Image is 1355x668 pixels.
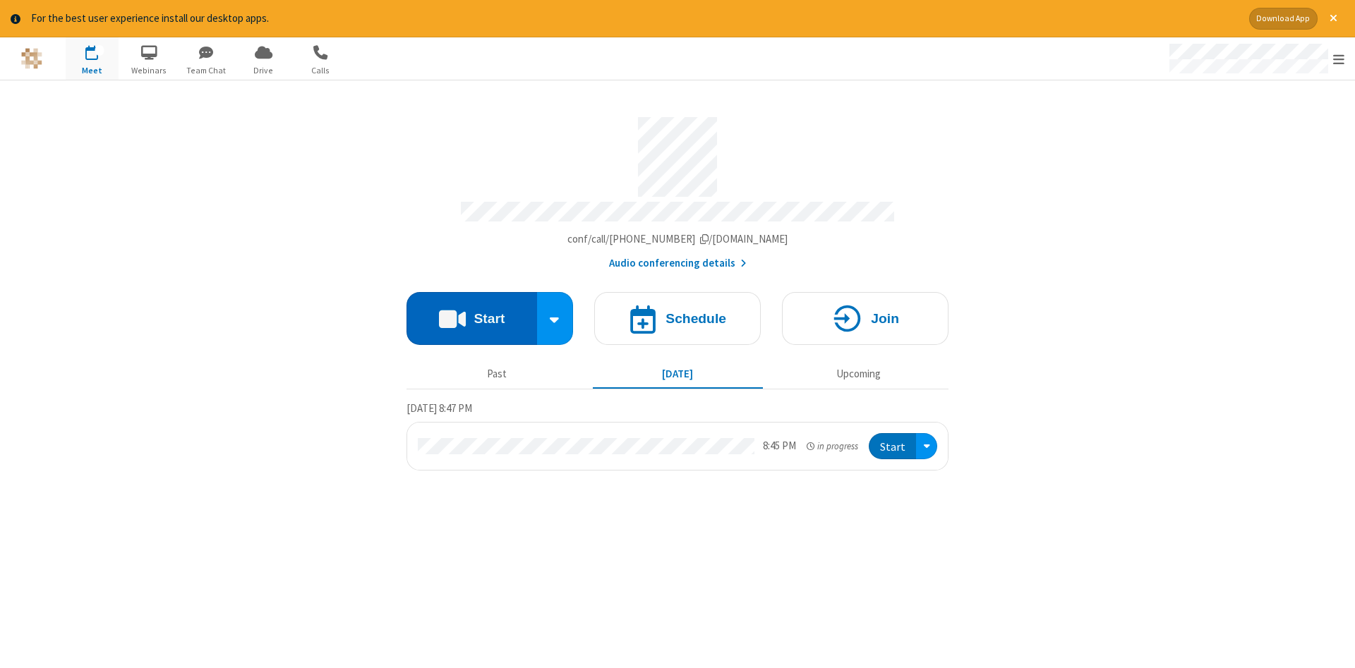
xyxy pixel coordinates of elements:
[406,292,537,345] button: Start
[763,438,796,454] div: 8:45 PM
[871,312,899,325] h4: Join
[406,400,948,470] section: Today's Meetings
[1323,8,1344,30] button: Close alert
[537,292,574,345] div: Start conference options
[869,433,916,459] button: Start
[66,64,119,77] span: Meet
[294,64,347,77] span: Calls
[95,45,104,56] div: 1
[567,231,788,248] button: Copy my meeting room linkCopy my meeting room link
[567,232,788,245] span: Copy my meeting room link
[782,292,948,345] button: Join
[807,439,858,453] em: in progress
[594,292,761,345] button: Schedule
[237,64,290,77] span: Drive
[609,255,747,272] button: Audio conferencing details
[412,361,582,388] button: Past
[474,312,505,325] h4: Start
[1156,37,1355,80] div: Open menu
[5,37,58,80] button: Logo
[406,107,948,271] section: Account details
[1249,8,1318,30] button: Download App
[123,64,176,77] span: Webinars
[666,312,726,325] h4: Schedule
[916,433,937,459] div: Open menu
[593,361,763,388] button: [DATE]
[31,11,1239,27] div: For the best user experience install our desktop apps.
[773,361,944,388] button: Upcoming
[180,64,233,77] span: Team Chat
[21,48,42,69] img: QA Selenium DO NOT DELETE OR CHANGE
[406,401,472,415] span: [DATE] 8:47 PM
